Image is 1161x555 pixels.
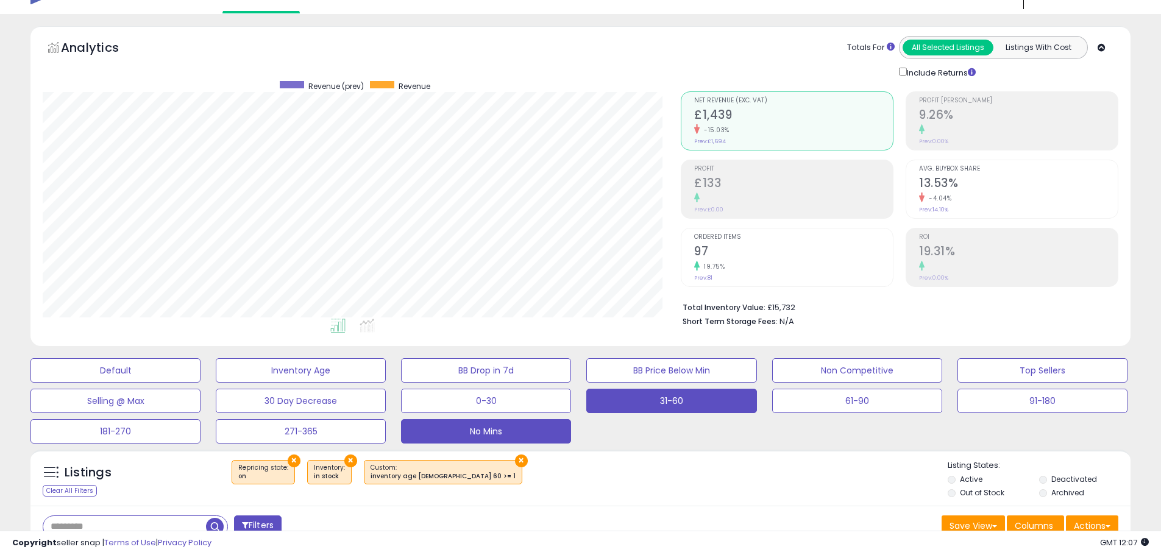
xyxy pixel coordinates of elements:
[925,194,951,203] small: -4.04%
[30,389,201,413] button: Selling @ Max
[957,389,1127,413] button: 91-180
[238,472,288,481] div: on
[288,454,300,467] button: ×
[694,138,726,145] small: Prev: £1,694
[515,454,528,467] button: ×
[919,234,1118,241] span: ROI
[960,474,982,484] label: Active
[694,274,712,281] small: Prev: 81
[65,464,112,481] h5: Listings
[30,419,201,444] button: 181-270
[234,515,282,537] button: Filters
[12,537,57,548] strong: Copyright
[30,358,201,383] button: Default
[308,81,364,91] span: Revenue (prev)
[993,40,1084,55] button: Listings With Cost
[700,125,730,135] small: -15.03%
[919,138,948,145] small: Prev: 0.00%
[683,316,778,327] b: Short Term Storage Fees:
[919,274,948,281] small: Prev: 0.00%
[314,463,345,481] span: Inventory :
[238,463,288,481] span: Repricing state :
[772,358,942,383] button: Non Competitive
[683,302,765,313] b: Total Inventory Value:
[586,389,756,413] button: 31-60
[401,358,571,383] button: BB Drop in 7d
[919,108,1118,124] h2: 9.26%
[694,166,893,172] span: Profit
[772,389,942,413] button: 61-90
[401,389,571,413] button: 0-30
[216,419,386,444] button: 271-365
[371,472,516,481] div: inventory age [DEMOGRAPHIC_DATA] 60 >= 1
[694,206,723,213] small: Prev: £0.00
[942,515,1005,536] button: Save View
[314,472,345,481] div: in stock
[948,460,1131,472] p: Listing States:
[61,39,143,59] h5: Analytics
[158,537,211,548] a: Privacy Policy
[890,65,990,79] div: Include Returns
[216,358,386,383] button: Inventory Age
[12,537,211,549] div: seller snap | |
[919,244,1118,261] h2: 19.31%
[694,234,893,241] span: Ordered Items
[586,358,756,383] button: BB Price Below Min
[399,81,430,91] span: Revenue
[694,244,893,261] h2: 97
[903,40,993,55] button: All Selected Listings
[344,454,357,467] button: ×
[1100,537,1149,548] span: 2025-08-16 12:07 GMT
[694,97,893,104] span: Net Revenue (Exc. VAT)
[919,206,948,213] small: Prev: 14.10%
[1051,474,1097,484] label: Deactivated
[779,316,794,327] span: N/A
[1051,487,1084,498] label: Archived
[694,108,893,124] h2: £1,439
[401,419,571,444] button: No Mins
[694,176,893,193] h2: £133
[957,358,1127,383] button: Top Sellers
[104,537,156,548] a: Terms of Use
[371,463,516,481] span: Custom:
[847,42,895,54] div: Totals For
[700,262,725,271] small: 19.75%
[1007,515,1064,536] button: Columns
[919,176,1118,193] h2: 13.53%
[960,487,1004,498] label: Out of Stock
[216,389,386,413] button: 30 Day Decrease
[43,485,97,497] div: Clear All Filters
[1066,515,1118,536] button: Actions
[919,166,1118,172] span: Avg. Buybox Share
[1015,520,1053,532] span: Columns
[919,97,1118,104] span: Profit [PERSON_NAME]
[683,299,1109,314] li: £15,732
